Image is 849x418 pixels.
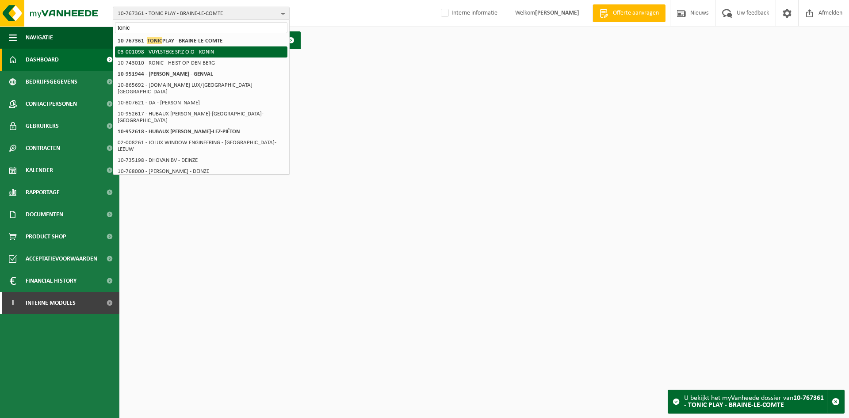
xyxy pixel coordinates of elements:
li: 10-768000 - [PERSON_NAME] - DEINZE [115,166,287,177]
span: Contactpersonen [26,93,77,115]
span: Contracten [26,137,60,159]
span: Offerte aanvragen [611,9,661,18]
span: I [9,292,17,314]
span: Rapportage [26,181,60,203]
span: Documenten [26,203,63,226]
span: Acceptatievoorwaarden [26,248,97,270]
a: Offerte aanvragen [593,4,665,22]
input: Zoeken naar gekoppelde vestigingen [115,22,287,33]
span: Product Shop [26,226,66,248]
strong: 10-767361 - TONIC PLAY - BRAINE-LE-COMTE [684,395,824,409]
span: 10-767361 - TONIC PLAY - BRAINE-LE-COMTE [118,7,278,20]
button: 10-767361 - TONIC PLAY - BRAINE-LE-COMTE [113,7,290,20]
li: 10-743010 - RONIC - HEIST-OP-DEN-BERG [115,58,287,69]
span: Navigatie [26,27,53,49]
li: 02-008261 - JOLUX WINDOW ENGINEERING - [GEOGRAPHIC_DATA]-LEEUW [115,137,287,155]
span: TONIC [147,37,162,44]
strong: 10-767361 - PLAY - BRAINE-LE-COMTE [118,37,222,44]
span: Kalender [26,159,53,181]
div: U bekijkt het myVanheede dossier van [684,390,827,413]
strong: [PERSON_NAME] [535,10,579,16]
span: Gebruikers [26,115,59,137]
span: Interne modules [26,292,76,314]
li: 03-001098 - VUYLSTEKE SP.Z O.O - KONIN [115,46,287,58]
label: Interne informatie [439,7,497,20]
span: Dashboard [26,49,59,71]
strong: 10-951944 - [PERSON_NAME] - GENVAL [118,71,213,77]
span: Financial History [26,270,76,292]
span: Bedrijfsgegevens [26,71,77,93]
li: 10-952617 - HUBAUX [PERSON_NAME]-[GEOGRAPHIC_DATA]-[GEOGRAPHIC_DATA] [115,108,287,126]
li: 10-865692 - [DOMAIN_NAME] LUX/[GEOGRAPHIC_DATA] [GEOGRAPHIC_DATA] [115,80,287,97]
li: 10-735198 - DHOVAN BV - DEINZE [115,155,287,166]
strong: 10-952618 - HUBAUX [PERSON_NAME]-LEZ-PIÉTON [118,129,240,134]
li: 10-807621 - DA - [PERSON_NAME] [115,97,287,108]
